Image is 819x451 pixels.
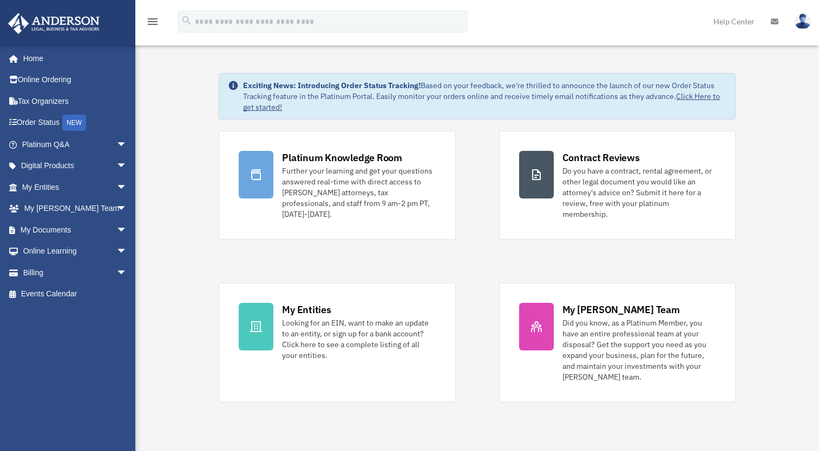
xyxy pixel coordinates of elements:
[116,262,138,284] span: arrow_drop_down
[8,283,143,305] a: Events Calendar
[116,198,138,220] span: arrow_drop_down
[499,283,736,402] a: My [PERSON_NAME] Team Did you know, as a Platinum Member, you have an entire professional team at...
[62,115,86,131] div: NEW
[243,80,726,112] div: Based on your feedback, we're thrilled to announce the launch of our new Order Status Tracking fe...
[562,165,716,220] div: Do you have a contract, rental agreement, or other legal document you would like an attorney's ad...
[8,176,143,198] a: My Entitiesarrow_drop_down
[219,283,455,402] a: My Entities Looking for an EIN, want to make an update to an entity, or sign up for a bank accoun...
[8,112,143,134] a: Order StatusNEW
[8,198,143,220] a: My [PERSON_NAME] Teamarrow_drop_down
[562,151,640,164] div: Contract Reviews
[499,131,736,240] a: Contract Reviews Do you have a contract, rental agreement, or other legal document you would like...
[8,219,143,241] a: My Documentsarrow_drop_down
[116,134,138,156] span: arrow_drop_down
[116,155,138,177] span: arrow_drop_down
[562,317,716,382] div: Did you know, as a Platinum Member, you have an entire professional team at your disposal? Get th...
[146,15,159,28] i: menu
[181,15,193,26] i: search
[146,19,159,28] a: menu
[243,91,720,112] a: Click Here to get started!
[116,241,138,263] span: arrow_drop_down
[243,81,421,90] strong: Exciting News: Introducing Order Status Tracking!
[562,303,680,316] div: My [PERSON_NAME] Team
[8,69,143,91] a: Online Ordering
[8,262,143,283] a: Billingarrow_drop_down
[116,176,138,198] span: arrow_drop_down
[8,241,143,262] a: Online Learningarrow_drop_down
[282,303,331,316] div: My Entities
[8,90,143,112] a: Tax Organizers
[5,13,103,34] img: Anderson Advisors Platinum Portal
[282,151,402,164] div: Platinum Knowledge Room
[116,219,138,241] span: arrow_drop_down
[8,155,143,177] a: Digital Productsarrow_drop_down
[795,14,811,29] img: User Pic
[282,165,435,220] div: Further your learning and get your questions answered real-time with direct access to [PERSON_NAM...
[219,131,455,240] a: Platinum Knowledge Room Further your learning and get your questions answered real-time with dire...
[8,48,138,69] a: Home
[8,134,143,155] a: Platinum Q&Aarrow_drop_down
[282,317,435,361] div: Looking for an EIN, want to make an update to an entity, or sign up for a bank account? Click her...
